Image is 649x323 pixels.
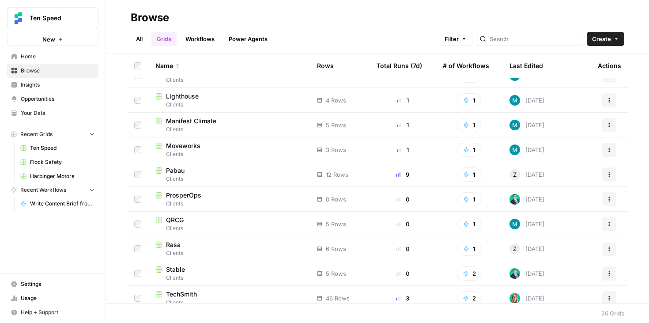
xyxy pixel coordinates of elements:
div: [DATE] [509,169,544,180]
button: Recent Workflows [7,183,98,197]
a: Workflows [180,32,220,46]
button: New [7,33,98,46]
input: Search [490,34,579,43]
button: 1 [457,217,481,231]
a: RasaClients [155,240,303,257]
div: [DATE] [509,194,544,205]
div: Total Runs (7d) [377,53,422,78]
span: Help + Support [21,308,94,316]
a: Write Content Brief from Keyword [DEV] [16,197,98,211]
span: Harbinger Motors [30,172,94,180]
span: Clients [155,125,303,133]
button: 1 [457,192,481,206]
div: 0 [377,269,429,278]
span: Filter [445,34,459,43]
div: # of Workflows [443,53,489,78]
span: 46 Rows [326,294,350,303]
img: loq7q7lwz012dtl6ci9jrncps3v6 [509,268,520,279]
span: 6 Rows [326,244,346,253]
span: 3 Rows [326,145,346,154]
img: 9k9gt13slxq95qn7lcfsj5lxmi7v [509,95,520,106]
div: [DATE] [509,219,544,229]
a: Power Agents [223,32,273,46]
div: 0 [377,195,429,204]
div: [DATE] [509,95,544,106]
button: Create [587,32,624,46]
a: Your Data [7,106,98,120]
span: ProsperOps [166,191,201,200]
span: Clients [155,101,303,109]
a: Opportunities [7,92,98,106]
span: Flock Safety [30,158,94,166]
span: Settings [21,280,94,288]
button: Workspace: Ten Speed [7,7,98,29]
button: 2 [457,291,482,305]
div: 0 [377,220,429,228]
button: 1 [457,167,481,182]
div: 1 [377,121,429,129]
span: Clients [155,200,303,208]
button: 1 [457,242,481,256]
div: [DATE] [509,293,544,304]
span: Usage [21,294,94,302]
button: 2 [457,266,482,281]
span: Moveworks [166,141,200,150]
a: Harbinger Motors [16,169,98,183]
span: Manifest Climate [166,117,216,125]
a: Browse [7,64,98,78]
div: 26 Grids [601,309,624,318]
span: QRCG [166,216,184,224]
a: TechSmithClients [155,290,303,307]
span: Z [513,170,517,179]
div: [DATE] [509,243,544,254]
span: Rasa [166,240,181,249]
div: 0 [377,244,429,253]
button: 1 [457,93,481,107]
a: ProsperOpsClients [155,191,303,208]
button: 1 [457,143,481,157]
span: 12 Rows [326,170,348,179]
div: Rows [317,53,334,78]
span: Clients [155,224,303,232]
span: Insights [21,81,94,89]
a: StableClients [155,265,303,282]
a: QRCGClients [155,216,303,232]
div: Name [155,53,303,78]
span: Home [21,53,94,61]
span: Recent Workflows [20,186,66,194]
span: Clients [155,150,303,158]
img: 9k9gt13slxq95qn7lcfsj5lxmi7v [509,144,520,155]
div: Last Edited [509,53,543,78]
div: Browse [131,11,169,25]
span: 5 Rows [326,121,346,129]
span: Browse [21,67,94,75]
span: Your Data [21,109,94,117]
a: Ten Speed [16,141,98,155]
a: Usage [7,291,98,305]
button: 1 [457,118,481,132]
span: Ten Speed [30,144,94,152]
span: 5 Rows [326,220,346,228]
span: Clients [155,274,303,282]
button: Help + Support [7,305,98,319]
span: Stable [166,265,185,274]
span: Clients [155,76,303,84]
img: clj2pqnt5d80yvglzqbzt3r6x08a [509,293,520,304]
div: [DATE] [509,268,544,279]
span: Pabau [166,166,185,175]
div: [DATE] [509,120,544,130]
span: Recent Grids [20,130,53,138]
span: Opportunities [21,95,94,103]
a: Home [7,49,98,64]
div: 1 [377,145,429,154]
div: 3 [377,294,429,303]
span: 0 Rows [326,195,346,204]
span: Ten Speed [30,14,83,23]
img: 9k9gt13slxq95qn7lcfsj5lxmi7v [509,219,520,229]
button: Recent Grids [7,128,98,141]
a: All [131,32,148,46]
span: Lighthouse [166,92,199,101]
div: [DATE] [509,144,544,155]
a: Grids [151,32,177,46]
span: Clients [155,175,303,183]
